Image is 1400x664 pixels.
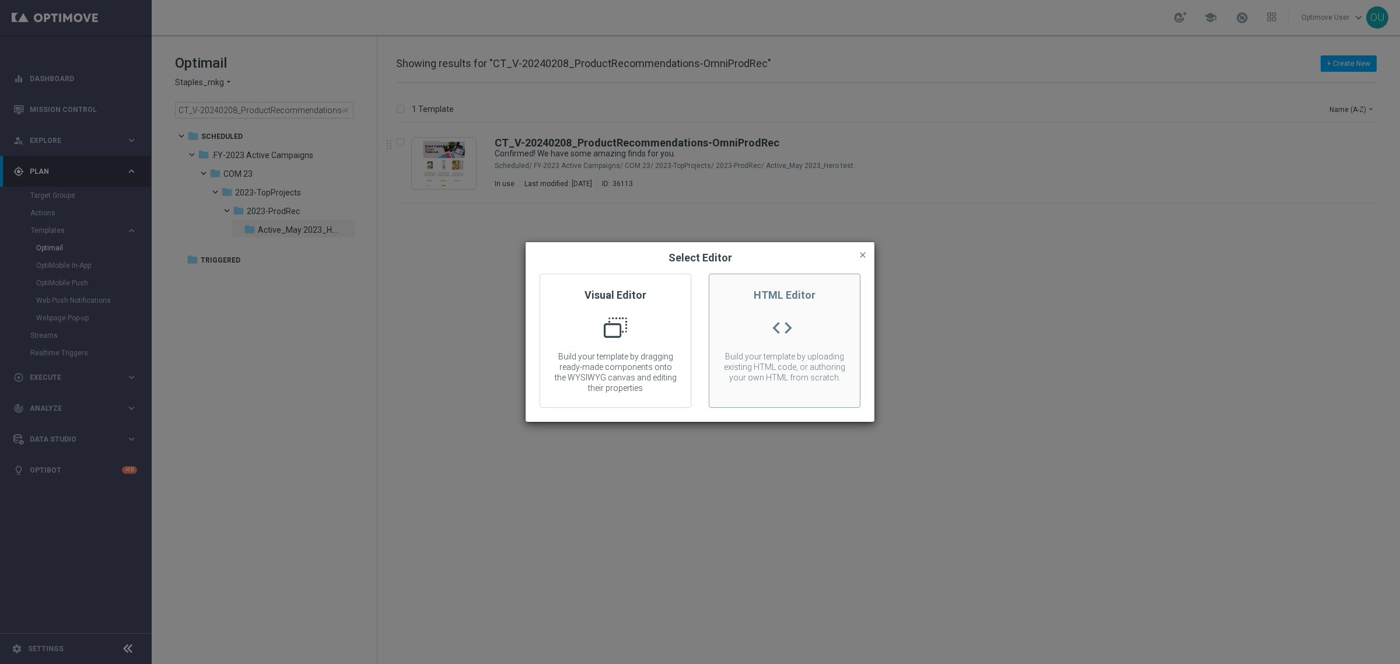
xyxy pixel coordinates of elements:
[668,251,732,265] h2: Select Editor
[858,250,867,260] span: close
[540,351,691,393] p: Build your template by dragging ready-made components onto the WYSIWYG canvas and editing their p...
[709,288,860,302] h2: HTML Editor
[540,288,691,302] h2: Visual Editor
[709,351,860,383] p: Build your template by uploading existing HTML code, or authoring your own HTML from scratch.
[771,316,794,348] div: code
